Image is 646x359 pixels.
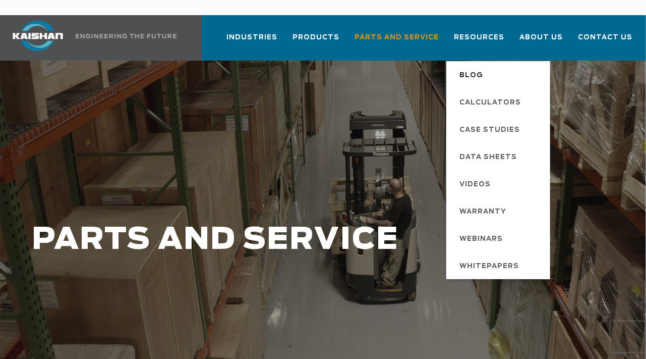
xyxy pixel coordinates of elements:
a: Warranty [449,197,550,225]
span: Case Studies [459,122,520,139]
a: Products [292,24,339,59]
a: Parts and Service [355,24,439,59]
span: Videos [459,176,491,193]
a: About Us [519,24,563,59]
span: Resources [454,32,504,43]
span: Industries [226,32,277,43]
span: Contact Us [578,32,632,43]
a: Whitepapers [449,252,550,279]
a: Data Sheets [449,143,550,170]
span: Data Sheets [459,149,517,166]
a: Industries [226,24,277,59]
a: Case Studies [449,116,550,143]
span: Parts and Service [355,32,439,43]
span: Blog [459,67,483,84]
a: Contact Us [578,24,632,59]
span: Warranty [459,203,506,221]
a: Resources [454,24,504,59]
span: Webinars [459,231,503,248]
a: Videos [449,170,550,197]
img: Engineering the future [76,34,177,38]
span: Products [292,32,339,43]
a: Calculators [449,88,550,116]
span: Whitepapers [459,258,519,275]
a: Webinars [449,225,550,252]
a: Blog [449,61,550,88]
h1: PARTS AND SERVICE [32,223,515,257]
span: Calculators [459,94,521,112]
span: About Us [519,32,563,43]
